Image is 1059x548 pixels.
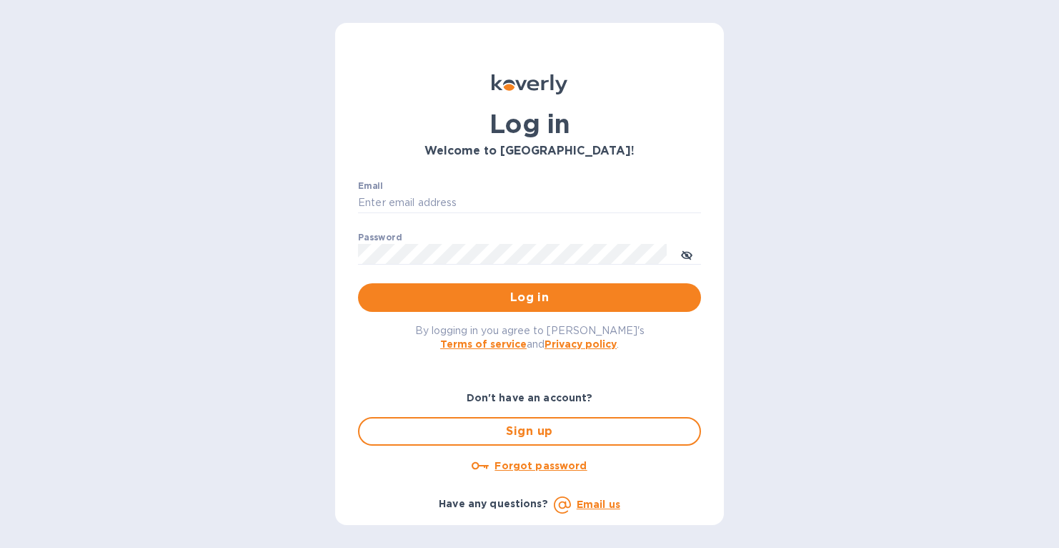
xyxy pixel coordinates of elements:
[494,460,587,471] u: Forgot password
[358,192,701,214] input: Enter email address
[369,289,690,306] span: Log in
[415,325,645,350] span: By logging in you agree to [PERSON_NAME]'s and .
[439,498,548,509] b: Have any questions?
[577,499,620,510] a: Email us
[672,240,701,268] button: toggle password visibility
[358,182,383,190] label: Email
[358,283,701,312] button: Log in
[467,392,593,403] b: Don't have an account?
[440,338,527,350] a: Terms of service
[358,417,701,446] button: Sign up
[371,423,688,440] span: Sign up
[358,145,701,158] h3: Welcome to [GEOGRAPHIC_DATA]!
[358,233,402,242] label: Password
[358,109,701,139] h1: Log in
[492,74,567,94] img: Koverly
[545,338,617,350] a: Privacy policy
